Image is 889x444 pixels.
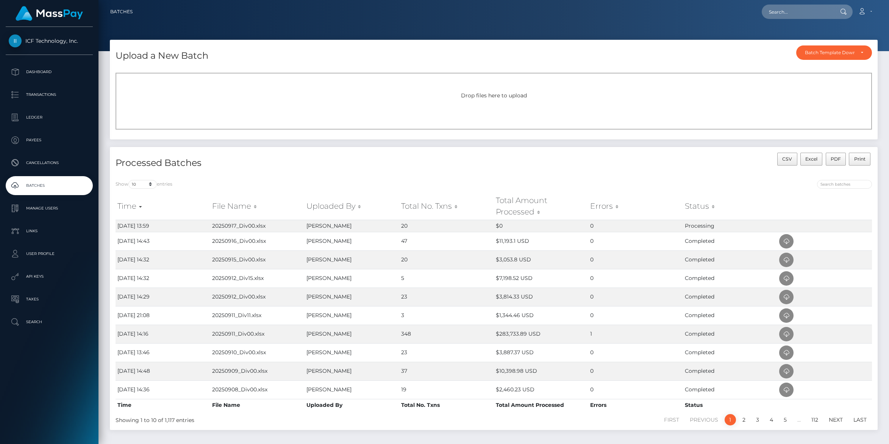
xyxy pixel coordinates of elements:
td: [DATE] 14:48 [116,362,210,380]
td: 0 [588,380,683,399]
a: Transactions [6,85,93,104]
td: [DATE] 14:16 [116,325,210,343]
a: User Profile [6,244,93,263]
td: 0 [588,220,683,232]
td: 0 [588,288,683,306]
td: [DATE] 14:32 [116,269,210,288]
th: File Name: activate to sort column ascending [210,193,305,220]
td: $2,460.23 USD [494,380,589,399]
td: [DATE] 13:59 [116,220,210,232]
td: [PERSON_NAME] [305,220,399,232]
td: 20250911_Div11.xlsx [210,306,305,325]
p: Cancellations [9,157,90,169]
td: 20 [399,220,494,232]
a: Payees [6,131,93,150]
td: 20250912_Div15.xlsx [210,269,305,288]
a: Dashboard [6,63,93,81]
span: Print [854,156,866,162]
td: 20250908_Div00.xlsx [210,380,305,399]
a: 2 [738,414,750,425]
td: [DATE] 14:36 [116,380,210,399]
td: $1,344.46 USD [494,306,589,325]
button: CSV [777,153,797,166]
td: $283,733.89 USD [494,325,589,343]
span: PDF [831,156,841,162]
a: 5 [780,414,791,425]
select: Showentries [128,180,157,189]
th: Total No. Txns [399,399,494,411]
td: 20250912_Div00.xlsx [210,288,305,306]
h4: Processed Batches [116,156,488,170]
td: Completed [683,250,778,269]
a: Next [825,414,847,425]
th: Total Amount Processed: activate to sort column ascending [494,193,589,220]
td: [PERSON_NAME] [305,288,399,306]
p: Payees [9,134,90,146]
td: 20250916_Div00.xlsx [210,232,305,250]
td: 0 [588,343,683,362]
td: 19 [399,380,494,399]
td: 348 [399,325,494,343]
td: 47 [399,232,494,250]
a: Ledger [6,108,93,127]
th: Uploaded By [305,399,399,411]
td: [PERSON_NAME] [305,325,399,343]
p: Dashboard [9,66,90,78]
td: [DATE] 14:29 [116,288,210,306]
th: Status: activate to sort column ascending [683,193,778,220]
td: 23 [399,288,494,306]
td: 5 [399,269,494,288]
a: Last [849,414,871,425]
p: Search [9,316,90,328]
button: Excel [800,153,823,166]
img: ICF Technology, Inc. [9,34,22,47]
h4: Upload a New Batch [116,49,208,63]
a: Cancellations [6,153,93,172]
th: Status [683,399,778,411]
td: $10,398.98 USD [494,362,589,380]
p: Transactions [9,89,90,100]
td: 0 [588,250,683,269]
td: 20250915_Div00.xlsx [210,250,305,269]
td: [PERSON_NAME] [305,250,399,269]
a: Batches [6,176,93,195]
td: $3,814.33 USD [494,288,589,306]
th: Time: activate to sort column ascending [116,193,210,220]
th: Errors: activate to sort column ascending [588,193,683,220]
th: Time [116,399,210,411]
div: Showing 1 to 10 of 1,117 entries [116,413,424,424]
td: $11,193.1 USD [494,232,589,250]
td: Completed [683,362,778,380]
a: Search [6,313,93,331]
td: 20250909_Div00.xlsx [210,362,305,380]
td: Completed [683,343,778,362]
td: [DATE] 13:46 [116,343,210,362]
a: Manage Users [6,199,93,218]
td: Processing [683,220,778,232]
td: 0 [588,306,683,325]
th: Uploaded By: activate to sort column ascending [305,193,399,220]
a: 112 [807,414,822,425]
th: File Name [210,399,305,411]
span: Excel [805,156,817,162]
td: 3 [399,306,494,325]
input: Search batches [817,180,872,189]
td: [PERSON_NAME] [305,232,399,250]
a: Batches [110,4,133,20]
td: Completed [683,232,778,250]
td: [DATE] 14:32 [116,250,210,269]
td: Completed [683,288,778,306]
td: [PERSON_NAME] [305,343,399,362]
td: [PERSON_NAME] [305,269,399,288]
th: Total Amount Processed [494,399,589,411]
th: Total No. Txns: activate to sort column ascending [399,193,494,220]
p: API Keys [9,271,90,282]
td: $3,887.37 USD [494,343,589,362]
td: $7,198.52 USD [494,269,589,288]
div: Batch Template Download [805,50,855,56]
span: ICF Technology, Inc. [6,38,93,44]
td: [PERSON_NAME] [305,306,399,325]
img: MassPay Logo [16,6,83,21]
span: Drop files here to upload [461,92,527,99]
p: Ledger [9,112,90,123]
